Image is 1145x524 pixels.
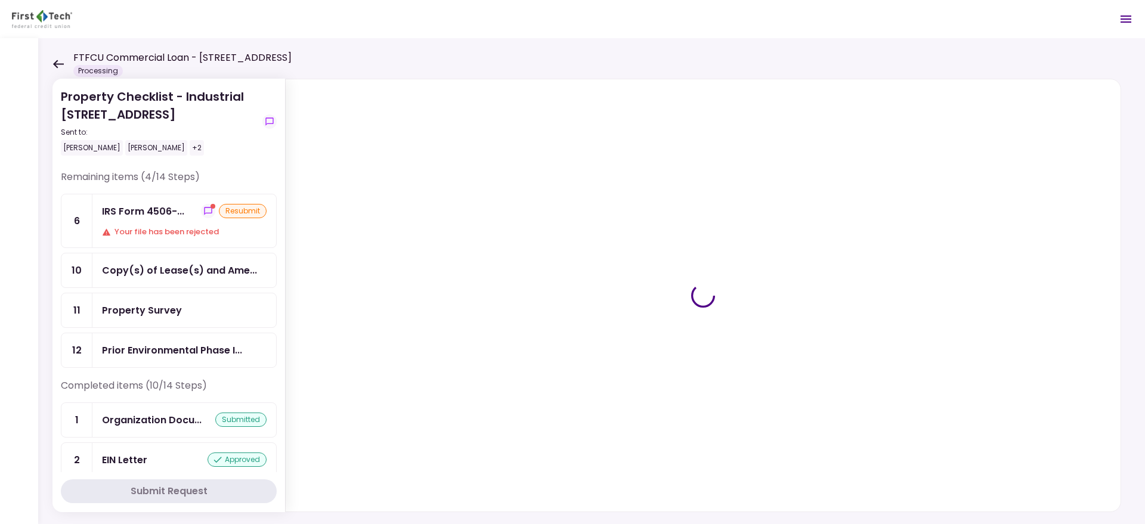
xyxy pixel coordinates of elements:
div: +2 [190,140,204,156]
div: IRS Form 4506-T Borrower [102,204,184,219]
div: submitted [215,413,267,427]
div: Prior Environmental Phase I and/or Phase II [102,343,242,358]
a: 6IRS Form 4506-T Borrowershow-messagesresubmitYour file has been rejected [61,194,277,248]
div: Your file has been rejected [102,226,267,238]
button: show-messages [201,204,215,218]
button: Open menu [1112,5,1140,33]
h1: FTFCU Commercial Loan - [STREET_ADDRESS] [73,51,292,65]
a: 11Property Survey [61,293,277,328]
button: Submit Request [61,479,277,503]
div: Processing [73,65,123,77]
div: approved [208,452,267,467]
div: [PERSON_NAME] [125,140,187,156]
a: 1Organization Documents for Borrowing Entitysubmitted [61,402,277,438]
div: 11 [61,293,92,327]
div: 2 [61,443,92,477]
div: Property Checklist - Industrial [STREET_ADDRESS] [61,88,258,156]
div: 10 [61,253,92,287]
div: EIN Letter [102,452,147,467]
div: Copy(s) of Lease(s) and Amendment(s) [102,263,257,278]
div: 12 [61,333,92,367]
a: 10Copy(s) of Lease(s) and Amendment(s) [61,253,277,288]
div: resubmit [219,204,267,218]
div: 1 [61,403,92,437]
div: 6 [61,194,92,247]
button: show-messages [262,114,277,129]
div: Completed items (10/14 Steps) [61,379,277,402]
img: Partner icon [12,10,72,28]
div: Property Survey [102,303,182,318]
div: [PERSON_NAME] [61,140,123,156]
a: 2EIN Letterapproved [61,442,277,478]
div: Organization Documents for Borrowing Entity [102,413,202,427]
a: 12Prior Environmental Phase I and/or Phase II [61,333,277,368]
div: Sent to: [61,127,258,138]
div: Remaining items (4/14 Steps) [61,170,277,194]
div: Submit Request [131,484,208,498]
